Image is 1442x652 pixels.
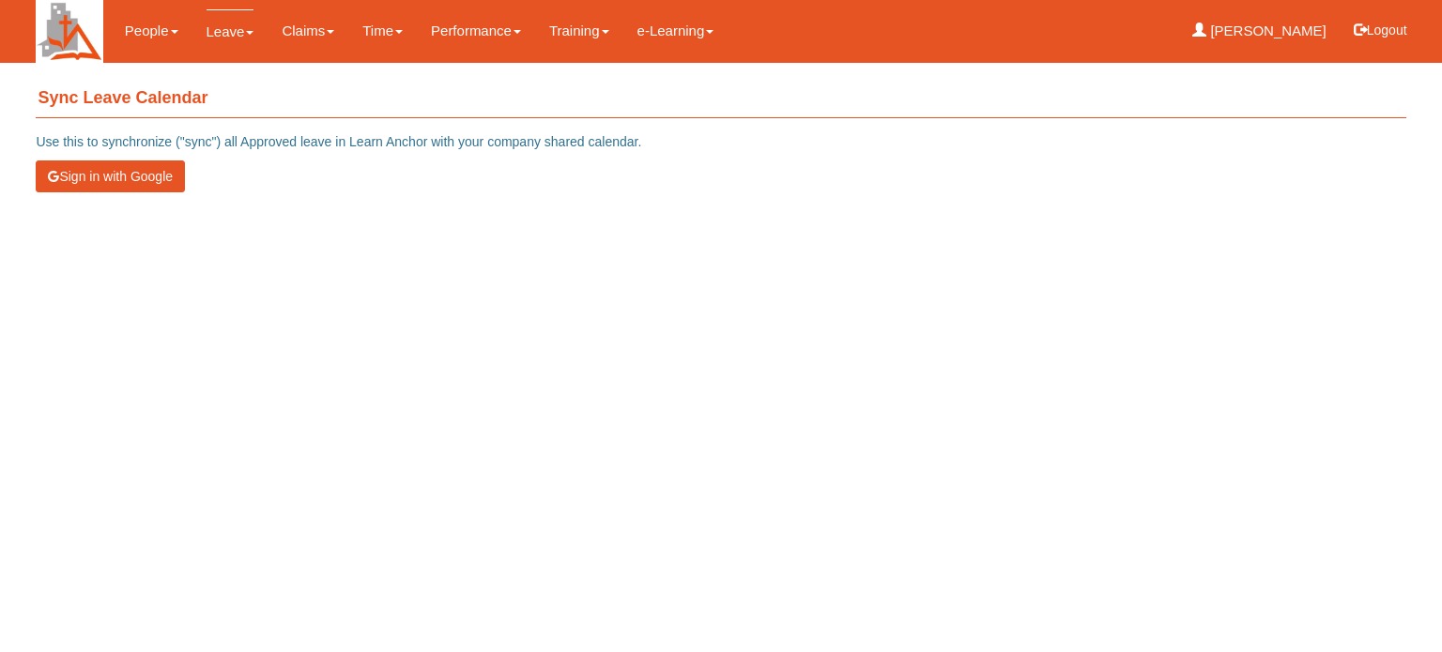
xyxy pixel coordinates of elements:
[36,132,1405,151] p: Use this to synchronize ("sync") all Approved leave in Learn Anchor with your company shared cale...
[549,9,609,53] a: Training
[36,80,1405,118] h4: Sync Leave Calendar
[637,9,714,53] a: e-Learning
[431,9,521,53] a: Performance
[1341,8,1420,53] button: Logout
[36,160,185,192] button: Sign in with Google
[207,9,254,53] a: Leave
[282,9,334,53] a: Claims
[1192,9,1327,53] a: [PERSON_NAME]
[125,9,178,53] a: People
[362,9,403,53] a: Time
